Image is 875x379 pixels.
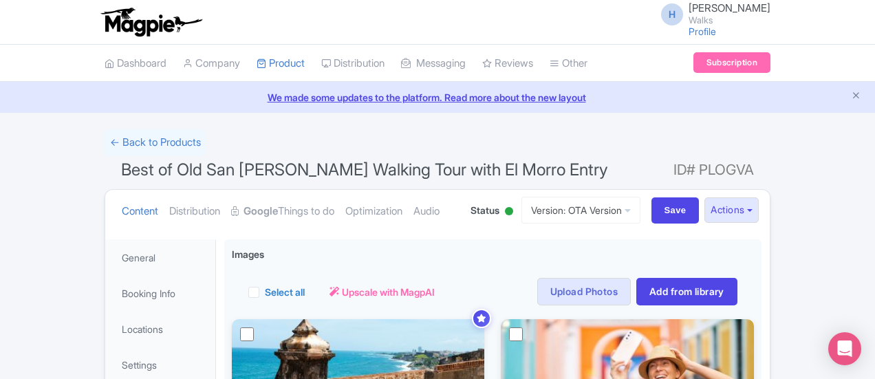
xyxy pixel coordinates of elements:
a: GoogleThings to do [231,190,334,233]
a: ← Back to Products [105,129,206,156]
a: We made some updates to the platform. Read more about the new layout [8,90,867,105]
a: Content [122,190,158,233]
a: Subscription [693,52,770,73]
div: Active [502,202,516,223]
label: Select all [265,285,305,299]
a: Upscale with MagpAI [330,285,435,299]
button: Actions [704,197,759,223]
span: Status [471,203,499,217]
a: General [108,242,213,273]
a: Upload Photos [537,278,631,305]
span: Images [232,247,264,261]
input: Save [651,197,700,224]
a: Company [183,45,240,83]
button: Close announcement [851,89,861,105]
small: Walks [689,16,770,25]
a: Reviews [482,45,533,83]
a: H [PERSON_NAME] Walks [653,3,770,25]
a: Dashboard [105,45,166,83]
a: Other [550,45,587,83]
span: [PERSON_NAME] [689,1,770,14]
a: Add from library [636,278,737,305]
a: Product [257,45,305,83]
span: ID# PLOGVA [673,156,754,184]
span: H [661,3,683,25]
a: Version: OTA Version [521,197,640,224]
span: Upscale with MagpAI [342,285,435,299]
a: Audio [413,190,440,233]
a: Distribution [169,190,220,233]
a: Profile [689,25,716,37]
a: Optimization [345,190,402,233]
div: Open Intercom Messenger [828,332,861,365]
a: Messaging [401,45,466,83]
a: Distribution [321,45,385,83]
a: Locations [108,314,213,345]
strong: Google [244,204,278,219]
img: logo-ab69f6fb50320c5b225c76a69d11143b.png [98,7,204,37]
a: Booking Info [108,278,213,309]
span: Best of Old San [PERSON_NAME] Walking Tour with El Morro Entry [121,160,608,180]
